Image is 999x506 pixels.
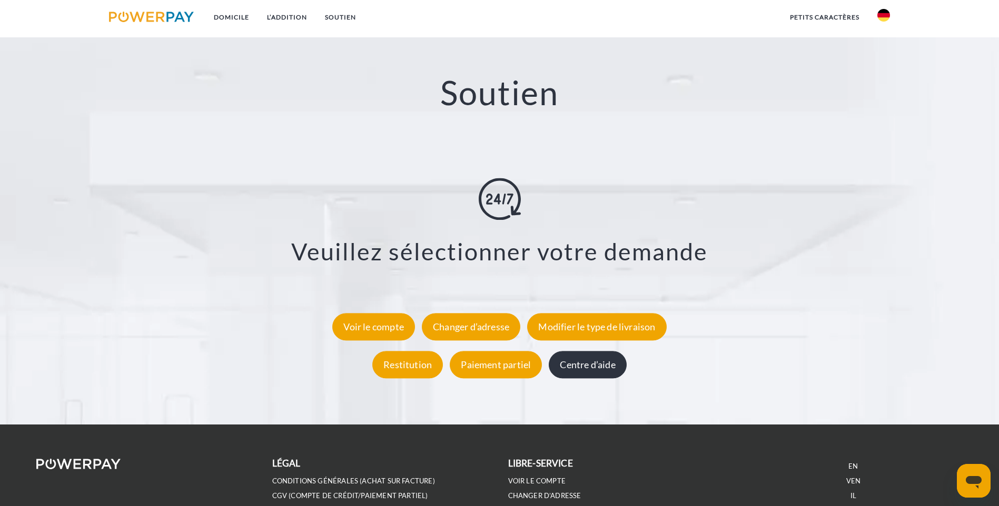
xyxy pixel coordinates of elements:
[549,351,626,379] div: Centre d’aide
[479,178,521,220] img: online-shopping.svg
[781,8,868,27] a: Petits caractères
[63,237,936,266] h3: Veuillez sélectionner votre demande
[508,477,566,485] a: Voir le compte
[957,464,991,498] iframe: Schaltfläche zum Öffnen des Messaging-Fensters
[846,477,861,485] a: VEN
[109,12,194,22] img: logo-powerpay.svg
[419,321,523,333] a: Changer d’adresse
[272,458,301,469] b: Légal
[422,313,520,341] div: Changer d’adresse
[272,477,435,485] a: Conditions générales (Achat sur facture)
[527,313,666,341] div: Modifier le type de livraison
[272,491,428,500] a: CGV (compte de crédit/paiement partiel)
[205,8,258,27] a: Domicile
[546,359,629,371] a: Centre d’aide
[330,321,418,333] a: Voir le compte
[508,458,573,469] b: Libre-service
[36,459,121,469] img: logo-powerpay-white.svg
[332,313,415,341] div: Voir le compte
[450,351,542,379] div: Paiement partiel
[372,351,443,379] div: Restitution
[525,321,669,333] a: Modifier le type de livraison
[258,8,316,27] a: L’ADDITION
[370,359,446,371] a: Restitution
[877,9,890,22] img: En
[316,8,365,27] a: SOUTIEN
[508,491,581,500] a: Changer d’adresse
[447,359,545,371] a: Paiement partiel
[50,72,949,114] h2: Soutien
[848,462,858,471] a: EN
[850,491,856,500] a: IL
